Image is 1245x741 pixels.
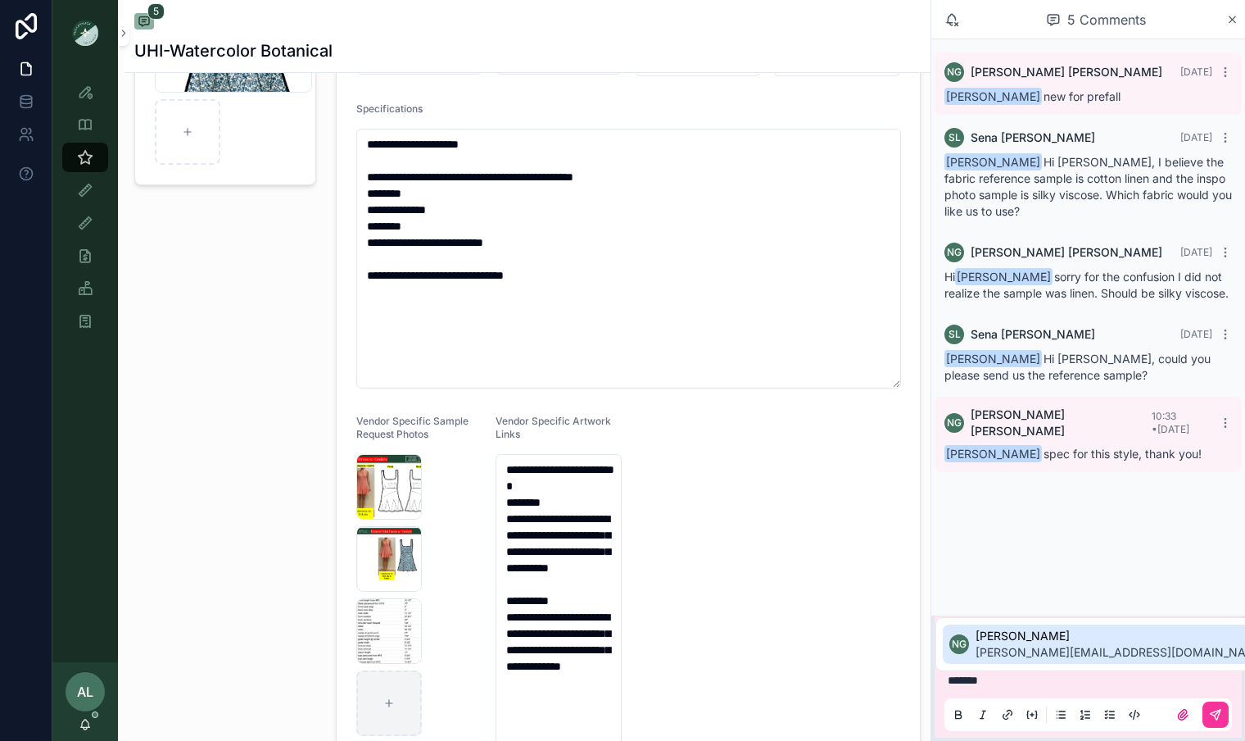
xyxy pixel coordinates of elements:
[356,102,423,115] span: Specifications
[1180,328,1212,340] span: [DATE]
[496,415,611,440] span: Vendor Specific Artwork Links
[72,20,98,46] img: App logo
[944,89,1120,103] span: new for prefall
[948,131,961,144] span: SL
[947,66,962,79] span: NG
[944,445,1042,462] span: [PERSON_NAME]
[971,326,1095,343] span: Sena [PERSON_NAME]
[944,155,1232,218] span: Hi [PERSON_NAME], I believe the fabric reference sample is cotton linen and the inspo photo sampl...
[356,415,469,440] span: Vendor Specific Sample Request Photos
[134,13,154,33] button: 5
[1180,246,1212,258] span: [DATE]
[944,350,1042,367] span: [PERSON_NAME]
[947,246,962,259] span: NG
[147,3,165,20] span: 5
[77,682,93,702] span: AL
[134,39,333,62] h1: UHI-Watercolor Botanical
[971,130,1095,146] span: Sena [PERSON_NAME]
[944,88,1042,105] span: [PERSON_NAME]
[1152,410,1189,435] span: 10:33 • [DATE]
[944,270,1229,300] span: Hi sorry for the confusion I did not realize the sample was linen. Should be silky viscose.
[944,352,1211,382] span: Hi [PERSON_NAME], could you please send us the reference sample?
[971,244,1162,261] span: [PERSON_NAME] [PERSON_NAME]
[1067,10,1146,30] span: 5 Comments
[1180,66,1212,78] span: [DATE]
[1180,131,1212,143] span: [DATE]
[948,328,961,341] span: SL
[952,638,967,651] span: NG
[52,66,118,357] div: scrollable content
[944,153,1042,170] span: [PERSON_NAME]
[947,416,962,430] span: NG
[955,268,1053,285] span: [PERSON_NAME]
[971,407,1152,439] span: [PERSON_NAME] [PERSON_NAME]
[944,447,1202,461] span: spec for this style, thank you!
[971,64,1162,80] span: [PERSON_NAME] [PERSON_NAME]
